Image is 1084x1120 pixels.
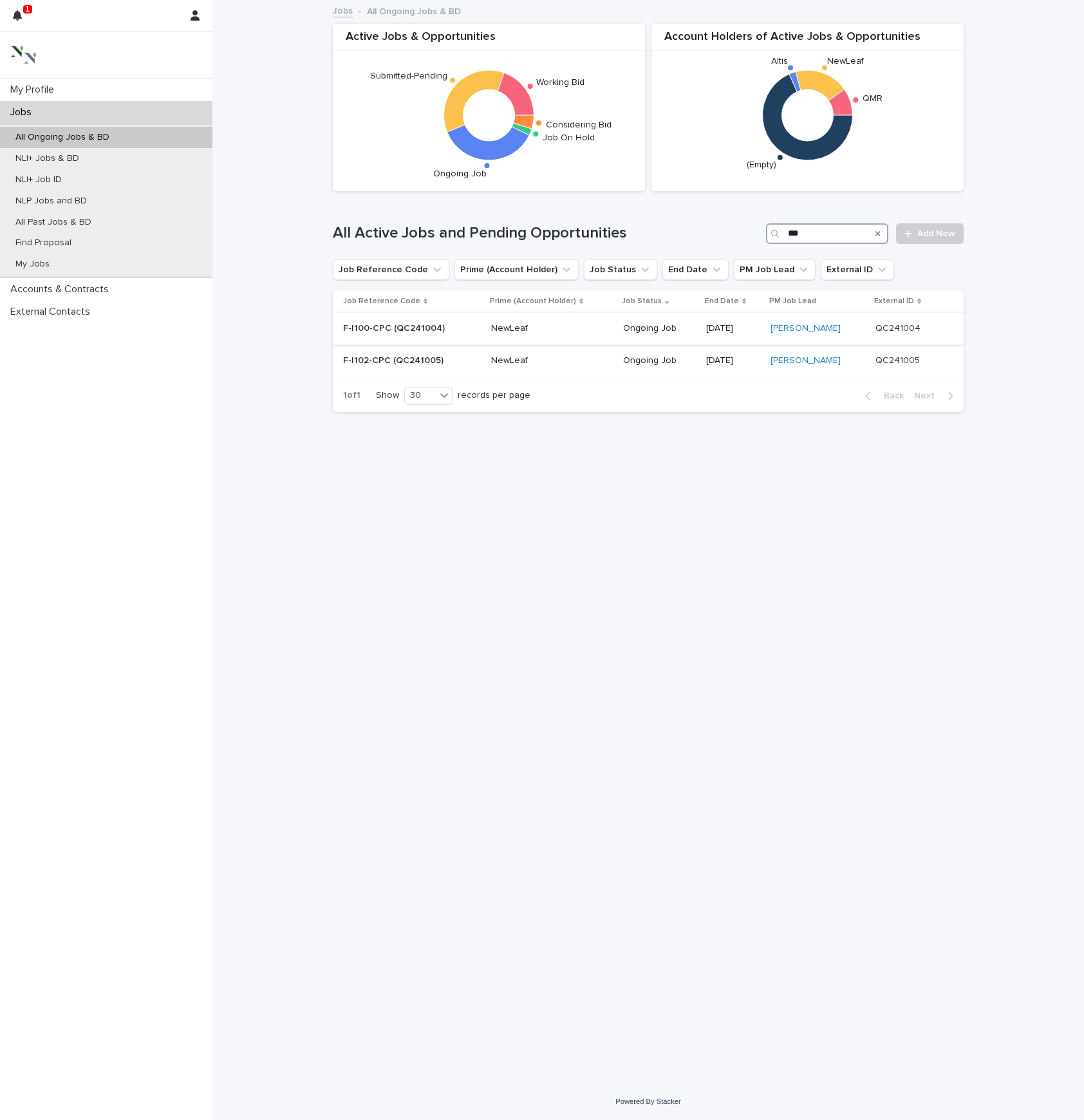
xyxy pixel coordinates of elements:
[734,259,816,280] button: PM Job Lead
[615,1097,680,1105] a: Powered By Stacker
[771,355,841,366] a: [PERSON_NAME]
[5,217,102,228] p: All Past Jobs & BD
[623,355,696,366] p: Ongoing Job
[584,259,657,280] button: Job Status
[5,174,72,185] p: NLI+ Job ID
[343,294,420,308] p: Job Reference Code
[543,133,595,142] text: Job On Hold
[333,380,371,411] p: 1 of 1
[333,313,964,345] tr: F-I100-CPC (QC241004)NewLeafOngoing Job[DATE][PERSON_NAME] QC241004QC241004
[706,355,760,366] p: [DATE]
[491,323,599,334] p: NewLeaf
[343,355,451,366] p: F-I102-CPC (QC241005)
[662,259,729,280] button: End Date
[875,321,923,334] p: QC241004
[25,5,30,14] p: 1
[405,389,436,402] div: 30
[5,306,100,318] p: External Contacts
[874,294,914,308] p: External ID
[333,30,645,51] div: Active Jobs & Opportunities
[875,353,922,366] p: QC241005
[367,3,461,17] p: All Ongoing Jobs & BD
[5,132,120,143] p: All Ongoing Jobs & BD
[333,344,964,377] tr: F-I102-CPC (QC241005)NewLeafOngoing Job[DATE][PERSON_NAME] QC241005QC241005
[827,57,864,66] text: NewLeaf
[771,323,841,334] a: [PERSON_NAME]
[855,390,909,402] button: Back
[769,294,816,308] p: PM Job Lead
[490,294,576,308] p: Prime (Account Holder)
[821,259,894,280] button: External ID
[5,84,64,96] p: My Profile
[909,390,964,402] button: Next
[863,94,883,103] text: QMR
[747,160,776,169] text: (Empty)
[623,323,696,334] p: Ongoing Job
[706,323,760,334] p: [DATE]
[5,283,119,295] p: Accounts & Contracts
[766,223,888,244] input: Search
[896,223,964,244] a: Add New
[5,238,82,248] p: Find Proposal
[491,355,599,366] p: NewLeaf
[546,120,612,129] text: Considering Bid
[917,229,955,238] span: Add New
[771,57,788,66] text: Altis
[333,224,761,243] h1: All Active Jobs and Pending Opportunities
[333,3,353,17] a: Jobs
[370,71,447,80] text: Submitted-Pending
[536,79,584,88] text: Working Bid
[343,323,451,334] p: F-I100-CPC (QC241004)
[5,196,97,207] p: NLP Jobs and BD
[914,391,942,400] span: Next
[622,294,662,308] p: Job Status
[651,30,964,51] div: Account Holders of Active Jobs & Opportunities
[454,259,579,280] button: Prime (Account Holder)
[5,106,42,118] p: Jobs
[5,259,60,270] p: My Jobs
[458,390,530,401] p: records per page
[876,391,904,400] span: Back
[5,153,89,164] p: NLI+ Jobs & BD
[705,294,739,308] p: End Date
[376,390,399,401] p: Show
[333,259,449,280] button: Job Reference Code
[13,8,30,31] div: 1
[10,42,36,68] img: 3bAFpBnQQY6ys9Fa9hsD
[433,169,487,178] text: Ongoing Job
